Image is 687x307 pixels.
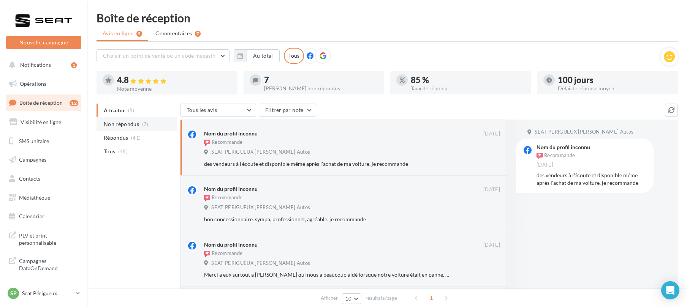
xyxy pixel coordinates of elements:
[103,52,215,59] span: Choisir un point de vente ou un code magasin
[204,139,242,146] div: Recommande
[104,148,115,155] span: Tous
[483,242,500,249] span: [DATE]
[345,296,352,302] span: 10
[204,241,258,249] div: Nom du profil inconnu
[211,204,310,211] span: SEAT PERIGUEUX [PERSON_NAME] Autos
[537,172,647,187] div: des vendeurs à l'écoute et disponible même après l'achat de ma voiture. je recommande
[5,190,83,206] a: Médiathèque
[5,208,83,224] a: Calendrier
[264,86,378,91] div: [PERSON_NAME] non répondus
[211,260,310,267] span: SEAT PERIGUEUX [PERSON_NAME] Autos
[5,94,83,111] a: Boîte de réception12
[6,36,81,49] button: Nouvelle campagne
[5,227,83,250] a: PLV et print personnalisable
[483,131,500,137] span: [DATE]
[537,151,575,160] div: Recommande
[321,294,338,302] span: Afficher
[19,99,63,106] span: Boîte de réception
[5,57,80,73] button: Notifications 1
[234,49,280,62] button: Au total
[19,137,49,144] span: SMS unitaire
[19,213,44,219] span: Calendrier
[142,121,149,127] span: (7)
[19,230,78,247] span: PLV et print personnalisable
[97,12,678,24] div: Boîte de réception
[204,195,210,201] img: recommended.png
[5,171,83,187] a: Contacts
[247,49,280,62] button: Au total
[204,185,258,193] div: Nom du profil inconnu
[537,162,553,168] span: [DATE]
[204,130,258,137] div: Nom du profil inconnu
[71,62,77,68] div: 1
[411,86,525,91] div: Taux de réponse
[5,76,83,92] a: Opérations
[411,76,525,84] div: 85 %
[21,119,61,125] span: Visibilité en ligne
[117,76,231,85] div: 4.8
[483,186,500,193] span: [DATE]
[264,76,378,84] div: 7
[537,153,543,159] img: recommended.png
[204,194,242,202] div: Recommande
[425,292,437,304] span: 1
[20,80,46,87] span: Opérations
[204,216,451,223] div: bon concessionnaire. sympa, professionnel, agréable. je recommande
[155,30,192,37] span: Commentaires
[19,256,78,272] span: Campagnes DataOnDemand
[366,294,397,302] span: résultats/page
[19,194,50,201] span: Médiathèque
[537,145,590,150] div: Nom du profil inconnu
[19,156,46,163] span: Campagnes
[342,293,361,304] button: 10
[187,107,217,113] span: Tous les avis
[10,290,17,297] span: SP
[204,140,210,146] img: recommended.png
[259,104,316,117] button: Filtrer par note
[204,251,210,257] img: recommended.png
[195,31,201,37] div: 7
[5,114,83,130] a: Visibilité en ligne
[20,61,51,68] span: Notifications
[104,134,128,142] span: Répondus
[204,250,242,258] div: Recommande
[70,100,78,106] div: 12
[104,120,139,128] span: Non répondus
[131,135,141,141] span: (41)
[5,253,83,275] a: Campagnes DataOnDemand
[5,152,83,168] a: Campagnes
[204,271,451,279] div: Merci a eux surtout a [PERSON_NAME] qui nous a beaucoup aidé lorsque notre voiture était en panne...
[6,286,81,301] a: SP Seat Périgueux
[558,86,672,91] div: Délai de réponse moyen
[180,104,256,117] button: Tous les avis
[284,48,304,64] div: Tous
[118,148,128,154] span: (48)
[5,133,83,149] a: SMS unitaire
[558,76,672,84] div: 100 jours
[22,290,73,297] p: Seat Périgueux
[117,86,231,91] div: Note moyenne
[19,175,40,182] span: Contacts
[661,281,679,299] div: Open Intercom Messenger
[211,149,310,156] span: SEAT PERIGUEUX [PERSON_NAME] Autos
[97,49,230,62] button: Choisir un point de vente ou un code magasin
[204,160,451,168] div: des vendeurs à l'écoute et disponible même après l'achat de ma voiture. je recommande
[535,129,633,135] span: SEAT PERIGUEUX [PERSON_NAME] Autos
